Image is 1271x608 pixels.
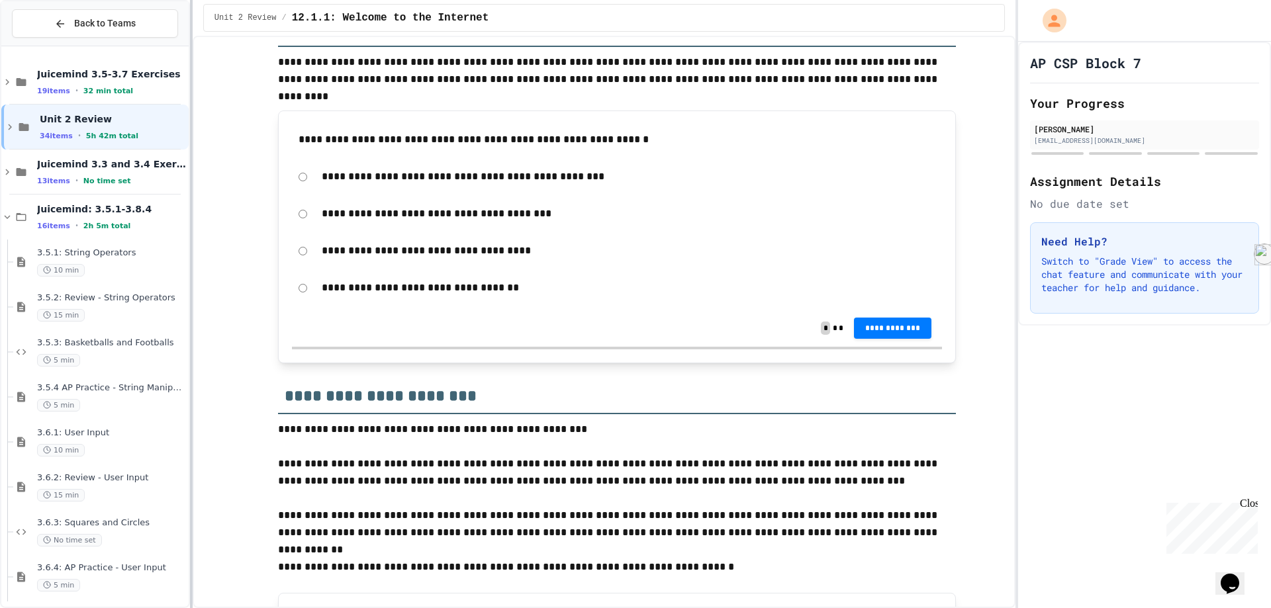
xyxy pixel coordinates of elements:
[37,87,70,95] span: 19 items
[1030,172,1259,191] h2: Assignment Details
[75,175,78,186] span: •
[1030,54,1141,72] h1: AP CSP Block 7
[37,68,186,80] span: Juicemind 3.5-3.7 Exercises
[37,264,85,277] span: 10 min
[37,158,186,170] span: Juicemind 3.3 and 3.4 Exercises
[37,562,186,574] span: 3.6.4: AP Practice - User Input
[37,472,186,484] span: 3.6.2: Review - User Input
[1034,136,1255,146] div: [EMAIL_ADDRESS][DOMAIN_NAME]
[83,177,131,185] span: No time set
[37,203,186,215] span: Juicemind: 3.5.1-3.8.4
[37,534,102,546] span: No time set
[37,382,186,394] span: 3.5.4 AP Practice - String Manipulation
[75,220,78,231] span: •
[5,5,91,84] div: Chat with us now!Close
[37,489,85,501] span: 15 min
[40,113,186,125] span: Unit 2 Review
[37,579,80,591] span: 5 min
[74,17,136,30] span: Back to Teams
[37,399,80,412] span: 5 min
[37,177,70,185] span: 13 items
[1041,234,1248,249] h3: Need Help?
[37,292,186,304] span: 3.5.2: Review - String Operators
[37,517,186,529] span: 3.6.3: Squares and Circles
[1030,94,1259,112] h2: Your Progress
[75,85,78,96] span: •
[1041,255,1248,294] p: Switch to "Grade View" to access the chat feature and communicate with your teacher for help and ...
[12,9,178,38] button: Back to Teams
[1029,5,1070,36] div: My Account
[292,10,489,26] span: 12.1.1: Welcome to the Internet
[37,309,85,322] span: 15 min
[37,222,70,230] span: 16 items
[37,444,85,456] span: 10 min
[83,222,131,230] span: 2h 5m total
[83,87,133,95] span: 32 min total
[1030,196,1259,212] div: No due date set
[86,132,138,140] span: 5h 42m total
[40,132,73,140] span: 34 items
[281,13,286,23] span: /
[214,13,277,23] span: Unit 2 Review
[37,337,186,349] span: 3.5.3: Basketballs and Footballs
[37,354,80,367] span: 5 min
[37,247,186,259] span: 3.5.1: String Operators
[1034,123,1255,135] div: [PERSON_NAME]
[37,427,186,439] span: 3.6.1: User Input
[78,130,81,141] span: •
